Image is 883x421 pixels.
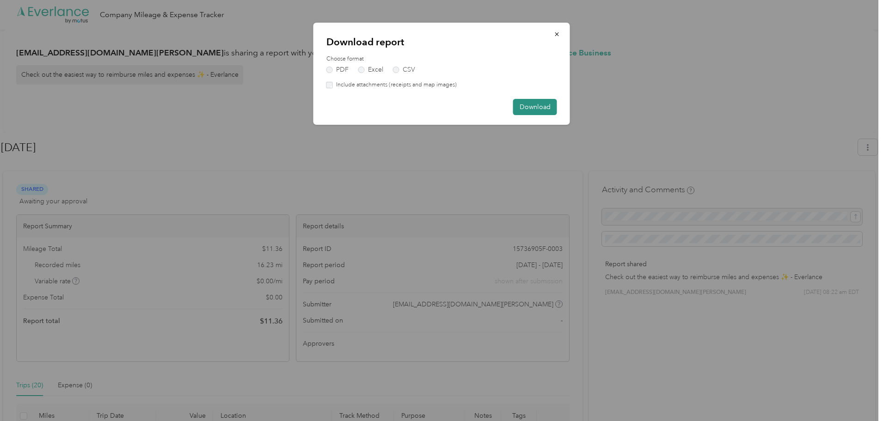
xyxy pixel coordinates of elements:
[326,36,557,49] p: Download report
[326,67,349,73] label: PDF
[393,67,415,73] label: CSV
[358,67,383,73] label: Excel
[513,99,557,115] button: Download
[326,55,557,63] label: Choose format
[333,81,457,89] label: Include attachments (receipts and map images)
